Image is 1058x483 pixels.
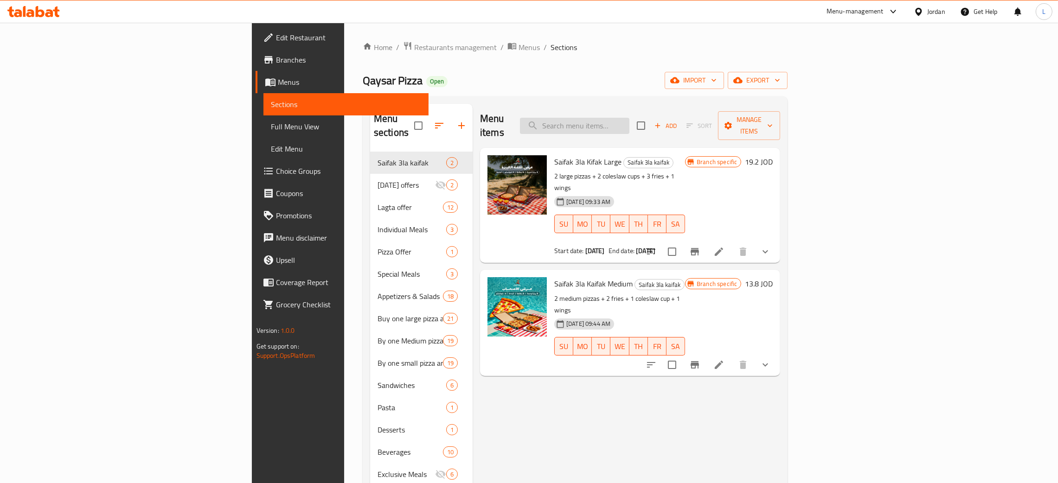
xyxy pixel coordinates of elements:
[446,268,458,280] div: items
[378,157,446,168] span: Saifak 3la kaifak
[1042,6,1045,17] span: L
[447,403,457,412] span: 1
[667,337,685,356] button: SA
[573,337,592,356] button: MO
[544,42,547,53] li: /
[653,121,678,131] span: Add
[370,174,473,196] div: [DATE] offers2
[263,93,429,115] a: Sections
[370,285,473,307] div: Appetizers & Salads18
[662,242,682,261] span: Select to update
[927,6,945,17] div: Jordan
[428,114,450,137] span: Sort sections
[592,337,610,356] button: TU
[426,77,448,85] span: Open
[554,215,573,233] button: SU
[409,116,428,135] span: Select all sections
[378,469,435,480] div: Exclusive Meals
[378,179,435,191] div: Ramadan offers
[256,350,315,362] a: Support.OpsPlatform
[443,202,458,213] div: items
[276,54,421,65] span: Branches
[609,245,635,257] span: End date:
[519,42,540,53] span: Menus
[443,314,457,323] span: 21
[665,72,724,89] button: import
[447,470,457,479] span: 6
[554,337,573,356] button: SU
[443,335,458,346] div: items
[256,71,429,93] a: Menus
[623,157,673,168] div: Saifak 3la kaifak
[827,6,884,17] div: Menu-management
[256,324,279,337] span: Version:
[728,72,788,89] button: export
[443,291,458,302] div: items
[378,357,443,369] div: By one small pizza and get one free
[443,313,458,324] div: items
[631,116,651,135] span: Select section
[263,115,429,138] a: Full Menu View
[718,111,780,140] button: Manage items
[652,217,663,231] span: FR
[754,354,776,376] button: show more
[446,157,458,168] div: items
[648,215,667,233] button: FR
[370,396,473,419] div: Pasta1
[378,402,446,413] span: Pasta
[662,355,682,375] span: Select to update
[670,340,681,353] span: SA
[450,114,473,137] button: Add section
[520,118,629,134] input: search
[447,225,457,234] span: 3
[684,241,706,263] button: Branch-specific-item
[426,76,448,87] div: Open
[554,245,584,257] span: Start date:
[614,217,625,231] span: WE
[443,292,457,301] span: 18
[271,99,421,110] span: Sections
[370,307,473,330] div: Buy one large pizza and get one free21
[435,469,446,480] svg: Inactive section
[614,340,625,353] span: WE
[256,227,429,249] a: Menu disclaimer
[446,246,458,257] div: items
[378,380,446,391] div: Sandwiches
[363,41,788,53] nav: breadcrumb
[378,268,446,280] span: Special Meals
[256,293,429,316] a: Grocery Checklist
[577,340,588,353] span: MO
[447,270,457,279] span: 3
[585,245,605,257] b: [DATE]
[745,277,773,290] h6: 13.8 JOD
[596,340,607,353] span: TU
[370,374,473,396] div: Sandwiches6
[378,446,443,458] div: Beverages
[446,380,458,391] div: items
[680,119,718,133] span: Select section first
[447,159,457,167] span: 2
[447,248,457,256] span: 1
[378,291,443,302] span: Appetizers & Salads
[276,210,421,221] span: Promotions
[276,165,421,177] span: Choice Groups
[378,424,446,435] span: Desserts
[551,42,577,53] span: Sections
[256,204,429,227] a: Promotions
[633,340,644,353] span: TH
[554,155,622,169] span: Saifak 3la Kifak Large
[610,337,629,356] button: WE
[713,246,725,257] a: Edit menu item
[378,224,446,235] span: Individual Meals
[370,441,473,463] div: Beverages10
[256,182,429,204] a: Coupons
[596,217,607,231] span: TU
[629,337,648,356] button: TH
[624,157,673,168] span: Saifak 3la kaifak
[443,203,457,212] span: 12
[592,215,610,233] button: TU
